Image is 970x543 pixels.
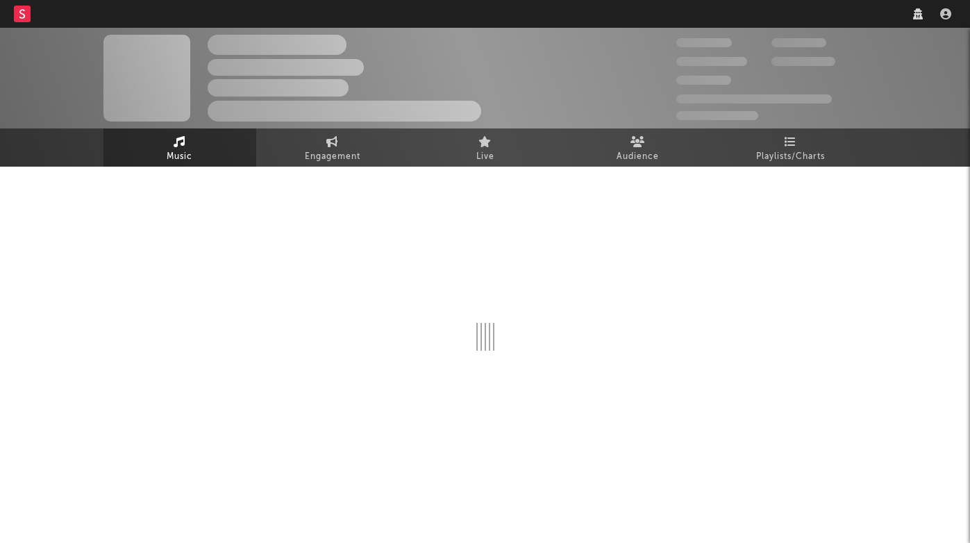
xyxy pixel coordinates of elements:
span: Engagement [305,149,360,165]
a: Audience [562,128,714,167]
span: 100,000 [771,38,826,47]
span: 50,000,000 Monthly Listeners [676,94,832,103]
a: Live [409,128,562,167]
span: 100,000 [676,76,731,85]
span: Live [476,149,494,165]
span: Audience [617,149,659,165]
a: Engagement [256,128,409,167]
span: 300,000 [676,38,732,47]
span: 50,000,000 [676,57,747,66]
span: Playlists/Charts [756,149,825,165]
span: 1,000,000 [771,57,835,66]
span: Music [167,149,192,165]
span: Jump Score: 85.0 [676,111,758,120]
a: Playlists/Charts [714,128,867,167]
a: Music [103,128,256,167]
